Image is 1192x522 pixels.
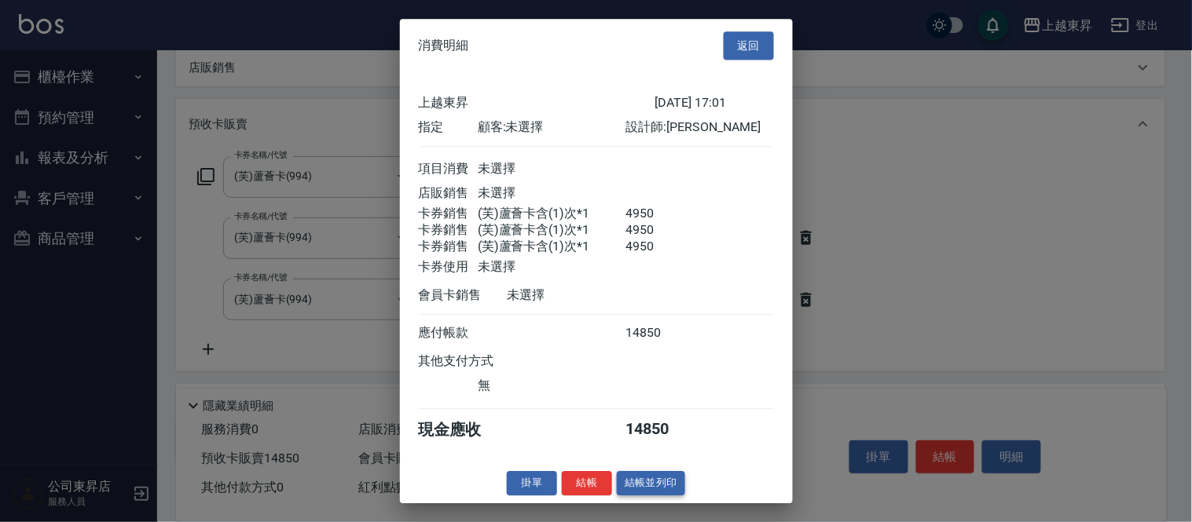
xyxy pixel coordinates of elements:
[478,206,625,222] div: (芙)蘆薈卡含(1)次*1
[419,419,508,440] div: 現金應收
[419,325,478,341] div: 應付帳款
[419,119,478,136] div: 指定
[625,419,684,440] div: 14850
[507,471,557,495] button: 掛單
[478,378,625,394] div: 無
[419,206,478,222] div: 卡券銷售
[478,239,625,255] div: (芙)蘆薈卡含(1)次*1
[625,239,684,255] div: 4950
[625,206,684,222] div: 4950
[625,119,773,136] div: 設計師: [PERSON_NAME]
[478,222,625,239] div: (芙)蘆薈卡含(1)次*1
[562,471,612,495] button: 結帳
[724,31,774,60] button: 返回
[419,353,537,370] div: 其他支付方式
[478,161,625,177] div: 未選擇
[419,239,478,255] div: 卡券銷售
[419,38,469,53] span: 消費明細
[625,222,684,239] div: 4950
[508,287,655,304] div: 未選擇
[478,119,625,136] div: 顧客: 未選擇
[655,95,774,111] div: [DATE] 17:01
[617,471,685,495] button: 結帳並列印
[419,287,508,304] div: 會員卡銷售
[478,185,625,202] div: 未選擇
[419,95,655,111] div: 上越東昇
[419,161,478,177] div: 項目消費
[419,185,478,202] div: 店販銷售
[625,325,684,341] div: 14850
[419,222,478,239] div: 卡券銷售
[419,259,478,276] div: 卡券使用
[478,259,625,276] div: 未選擇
